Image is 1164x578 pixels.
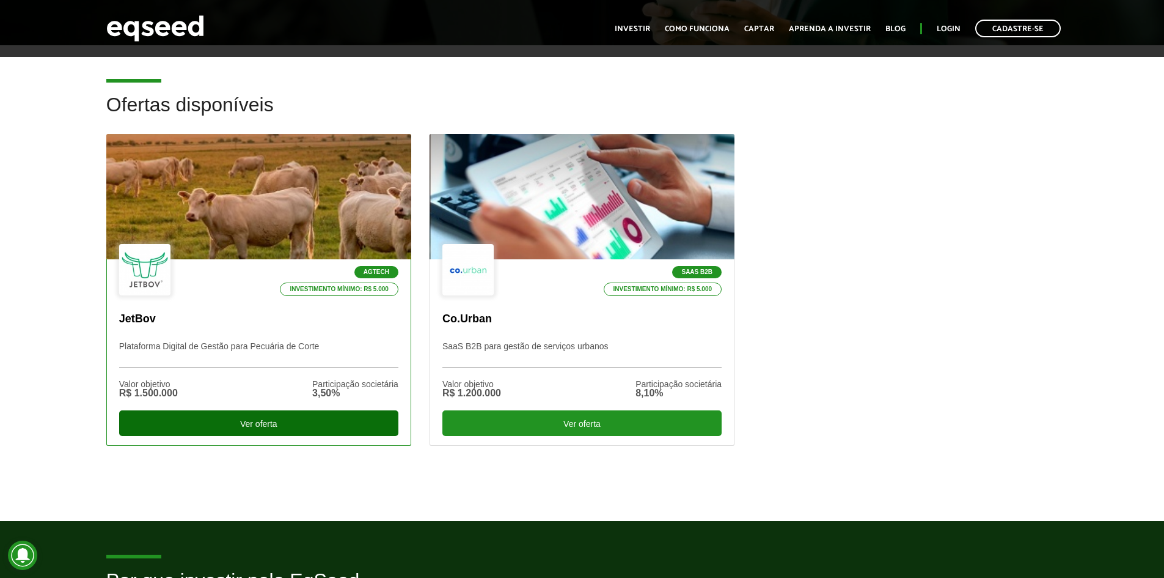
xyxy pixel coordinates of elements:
[615,25,650,33] a: Investir
[442,313,722,326] p: Co.Urban
[119,380,178,388] div: Valor objetivo
[635,388,722,398] div: 8,10%
[106,12,204,45] img: EqSeed
[442,341,722,368] p: SaaS B2B para gestão de serviços urbanos
[430,134,734,446] a: SaaS B2B Investimento mínimo: R$ 5.000 Co.Urban SaaS B2B para gestão de serviços urbanos Valor ob...
[119,341,398,368] p: Plataforma Digital de Gestão para Pecuária de Corte
[789,25,871,33] a: Aprenda a investir
[604,283,722,296] p: Investimento mínimo: R$ 5.000
[280,283,398,296] p: Investimento mínimo: R$ 5.000
[106,134,411,446] a: Agtech Investimento mínimo: R$ 5.000 JetBov Plataforma Digital de Gestão para Pecuária de Corte V...
[442,388,501,398] div: R$ 1.200.000
[312,388,398,398] div: 3,50%
[885,25,906,33] a: Blog
[119,313,398,326] p: JetBov
[106,94,1058,134] h2: Ofertas disponíveis
[672,266,722,278] p: SaaS B2B
[119,388,178,398] div: R$ 1.500.000
[744,25,774,33] a: Captar
[635,380,722,388] div: Participação societária
[937,25,961,33] a: Login
[354,266,398,278] p: Agtech
[665,25,730,33] a: Como funciona
[442,380,501,388] div: Valor objetivo
[312,380,398,388] div: Participação societária
[442,410,722,436] div: Ver oferta
[975,20,1061,37] a: Cadastre-se
[119,410,398,436] div: Ver oferta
